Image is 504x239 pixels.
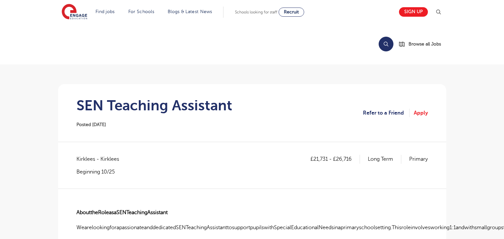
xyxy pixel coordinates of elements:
strong: AbouttheRoleasaSENTeachingAssistant [76,210,168,215]
img: Engage Education [62,4,87,20]
button: Search [379,37,393,51]
p: £21,731 - £26,716 [310,155,360,163]
p: Primary [409,155,428,163]
span: Kirklees - Kirklees [76,155,126,163]
a: Find jobs [95,9,115,14]
a: Sign up [399,7,428,17]
a: For Schools [128,9,154,14]
span: Recruit [284,9,299,14]
a: Apply [414,109,428,117]
p: WearelookingforapassionateanddedicatedSENTeachingAssistanttosupportpupilswithSpecialEducationalNe... [76,223,428,232]
a: Browse all Jobs [399,40,446,48]
a: Refer to a Friend [363,109,409,117]
a: Recruit [279,8,304,17]
span: Schools looking for staff [235,10,277,14]
span: Browse all Jobs [409,40,441,48]
a: Blogs & Latest News [168,9,212,14]
h1: SEN Teaching Assistant [76,97,232,114]
p: Beginning 10/25 [76,168,126,175]
span: Posted [DATE] [76,122,106,127]
p: Long Term [368,155,401,163]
